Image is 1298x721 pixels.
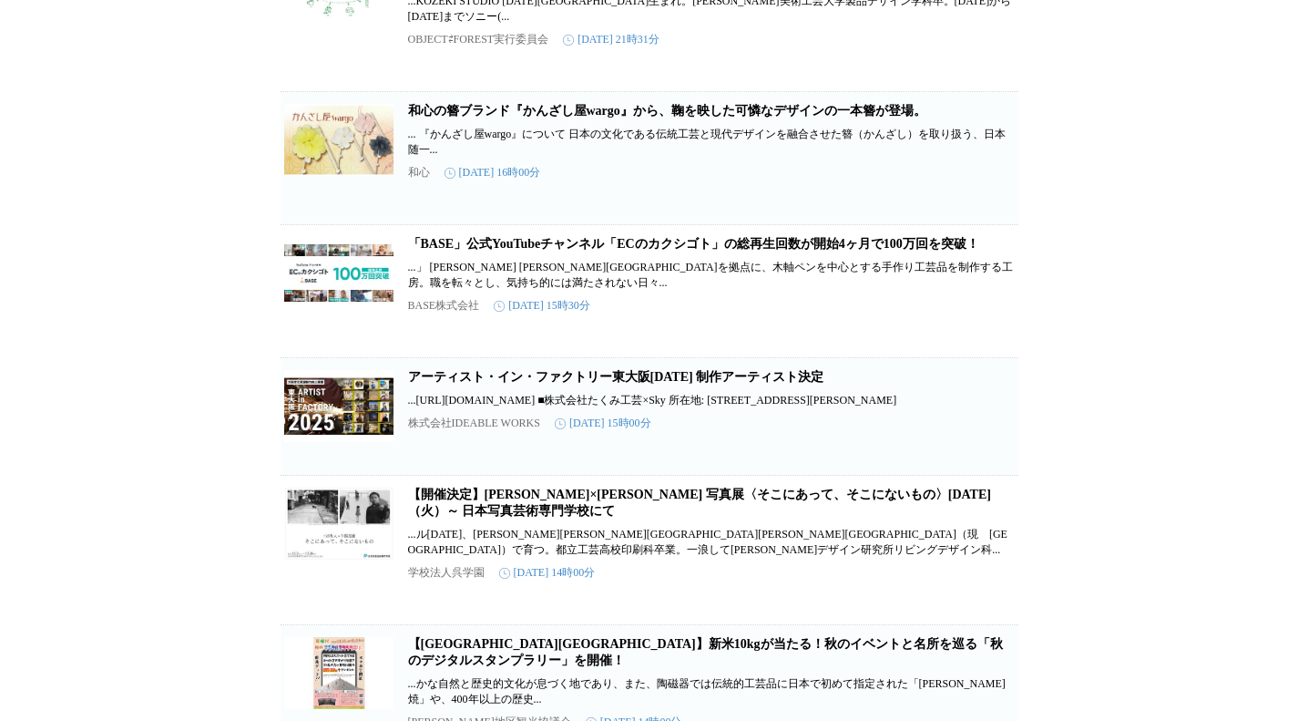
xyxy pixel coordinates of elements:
[284,103,393,176] img: 和心の簪ブランド『かんざし屋wargo』から、鞠を映した可憐なデザインの一本簪が登場。
[408,527,1015,558] p: ...ル[DATE]、[PERSON_NAME][PERSON_NAME][GEOGRAPHIC_DATA][PERSON_NAME][GEOGRAPHIC_DATA]（現 [GEOGRAPHI...
[408,237,979,251] a: 「BASE」公式YouTubeチャンネル「ECのカクシゴト」の総再生回数が開始4ヶ月で100万回を突破！
[284,236,393,309] img: 「BASE」公式YouTubeチャンネル「ECのカクシゴト」の総再生回数が開始4ヶ月で100万回を突破！
[408,393,1015,408] p: ...[URL][DOMAIN_NAME] ■株式会社たくみ工芸×Sky 所在地: [STREET_ADDRESS][PERSON_NAME]
[408,370,824,384] a: アーティスト・イン・ファクトリー東大阪[DATE] 制作アーティスト決定
[408,298,480,314] p: BASE株式会社
[408,127,1015,158] p: ... 『かんざし屋wargo』について 日本の文化である伝統工芸と現代デザインを融合させた簪（かんざし）を取り扱う、日本随一...
[284,369,393,442] img: アーティスト・イン・ファクトリー東大阪2025 制作アーティスト決定
[284,636,393,709] img: 【福岡県東峰村】新米10kgが当たる！秋のイベントと名所を巡る「秋のデジタルスタンプラリー」を開催！
[494,298,590,314] time: [DATE] 15時30分
[284,487,393,560] img: 【開催決定】三浦和人×牛腸茂雄 写真展〈そこにあって、そこにないもの〉12月2日（火）～ 日本写真芸術専門学校にて
[555,416,651,431] time: [DATE] 15時00分
[563,32,659,47] time: [DATE] 21時31分
[408,416,540,431] p: 株式会社IDEABLE WORKS
[408,565,485,581] p: 学校法人呉学園
[408,104,926,118] a: 和心の簪ブランド『かんざし屋wargo』から、鞠を映した可憐なデザインの一本簪が登場。
[408,676,1015,707] p: ...かな自然と歴史的文化が息づく地であり、また、陶磁器では伝統的工芸品に日本で初めて指定された「[PERSON_NAME]焼」や、400年以上の歴史...
[408,260,1015,291] p: ...」 [PERSON_NAME] [PERSON_NAME][GEOGRAPHIC_DATA]を拠点に、木軸ペンを中心とする手作り工芸品を制作する工房。職を転々とし、気持ち的には満たされない...
[445,165,541,180] time: [DATE] 16時00分
[408,637,1003,667] a: 【[GEOGRAPHIC_DATA][GEOGRAPHIC_DATA]】新米10kgが当たる！秋のイベントと名所を巡る「秋のデジタルスタンプラリー」を開催！
[499,565,596,581] time: [DATE] 14時00分
[408,488,991,518] a: 【開催決定】[PERSON_NAME]×[PERSON_NAME] 写真展〈そこにあって、そこにないもの〉[DATE]（火）～ 日本写真芸術専門学校にて
[408,165,430,180] p: 和心
[408,32,549,47] p: OBJECT⇄FOREST実行委員会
